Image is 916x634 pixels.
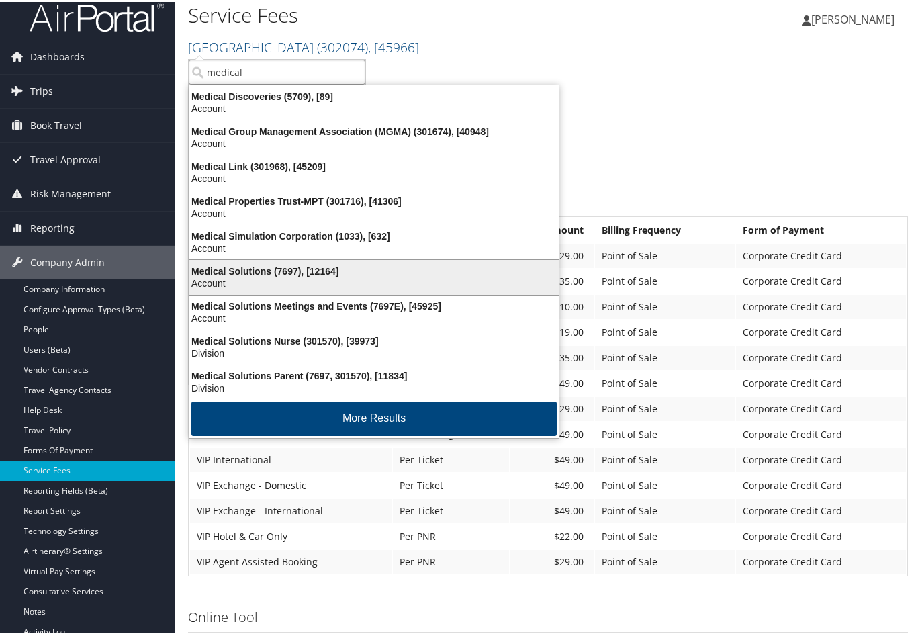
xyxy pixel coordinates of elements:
[595,523,735,547] td: Point of Sale
[736,369,906,394] td: Corporate Credit Card
[30,73,53,106] span: Trips
[595,293,735,317] td: Point of Sale
[30,141,101,175] span: Travel Approval
[317,36,368,54] span: ( 302074 )
[595,318,735,343] td: Point of Sale
[595,420,735,445] td: Point of Sale
[30,107,82,140] span: Book Travel
[736,548,906,572] td: Corporate Credit Card
[190,446,392,470] td: VIP International
[181,275,567,287] div: Account
[181,158,567,171] div: Medical Link (301968), [45209]
[595,344,735,368] td: Point of Sale
[189,58,365,83] input: Search Accounts
[188,606,908,625] h3: Online Tool
[188,36,419,54] a: [GEOGRAPHIC_DATA]
[30,210,75,243] span: Reporting
[190,471,392,496] td: VIP Exchange - Domestic
[181,263,567,275] div: Medical Solutions (7697), [12164]
[595,395,735,419] td: Point of Sale
[595,548,735,572] td: Point of Sale
[181,240,567,253] div: Account
[181,228,567,240] div: Medical Simulation Corporation (1033), [632]
[736,471,906,496] td: Corporate Credit Card
[181,380,567,392] div: Division
[595,497,735,521] td: Point of Sale
[181,193,567,206] div: Medical Properties Trust-MPT (301716), [41306]
[393,523,509,547] td: Per PNR
[510,471,594,496] td: $49.00
[736,216,906,240] th: Form of Payment
[190,548,392,572] td: VIP Agent Assisted Booking
[181,89,567,101] div: Medical Discoveries (5709), [89]
[736,344,906,368] td: Corporate Credit Card
[190,523,392,547] td: VIP Hotel & Car Only
[811,10,895,25] span: [PERSON_NAME]
[510,548,594,572] td: $29.00
[181,124,567,136] div: Medical Group Management Association (MGMA) (301674), [40948]
[393,471,509,496] td: Per Ticket
[181,368,567,380] div: Medical Solutions Parent (7697, 301570), [11834]
[191,400,557,434] button: More Results
[393,446,509,470] td: Per Ticket
[30,38,85,72] span: Dashboards
[181,101,567,113] div: Account
[736,318,906,343] td: Corporate Credit Card
[181,298,567,310] div: Medical Solutions Meetings and Events (7697E), [45925]
[368,36,419,54] span: , [ 45966 ]
[181,310,567,322] div: Account
[595,242,735,266] td: Point of Sale
[190,497,392,521] td: VIP Exchange - International
[736,497,906,521] td: Corporate Credit Card
[736,242,906,266] td: Corporate Credit Card
[510,446,594,470] td: $49.00
[181,333,567,345] div: Medical Solutions Nurse (301570), [39973]
[595,267,735,291] td: Point of Sale
[736,293,906,317] td: Corporate Credit Card
[595,471,735,496] td: Point of Sale
[736,420,906,445] td: Corporate Credit Card
[393,497,509,521] td: Per Ticket
[181,136,567,148] div: Account
[510,497,594,521] td: $49.00
[510,523,594,547] td: $22.00
[736,446,906,470] td: Corporate Credit Card
[393,548,509,572] td: Per PNR
[736,267,906,291] td: Corporate Credit Card
[736,523,906,547] td: Corporate Credit Card
[181,345,567,357] div: Division
[736,395,906,419] td: Corporate Credit Card
[30,175,111,209] span: Risk Management
[181,171,567,183] div: Account
[595,369,735,394] td: Point of Sale
[595,446,735,470] td: Point of Sale
[595,216,735,240] th: Billing Frequency
[30,244,105,277] span: Company Admin
[181,206,567,218] div: Account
